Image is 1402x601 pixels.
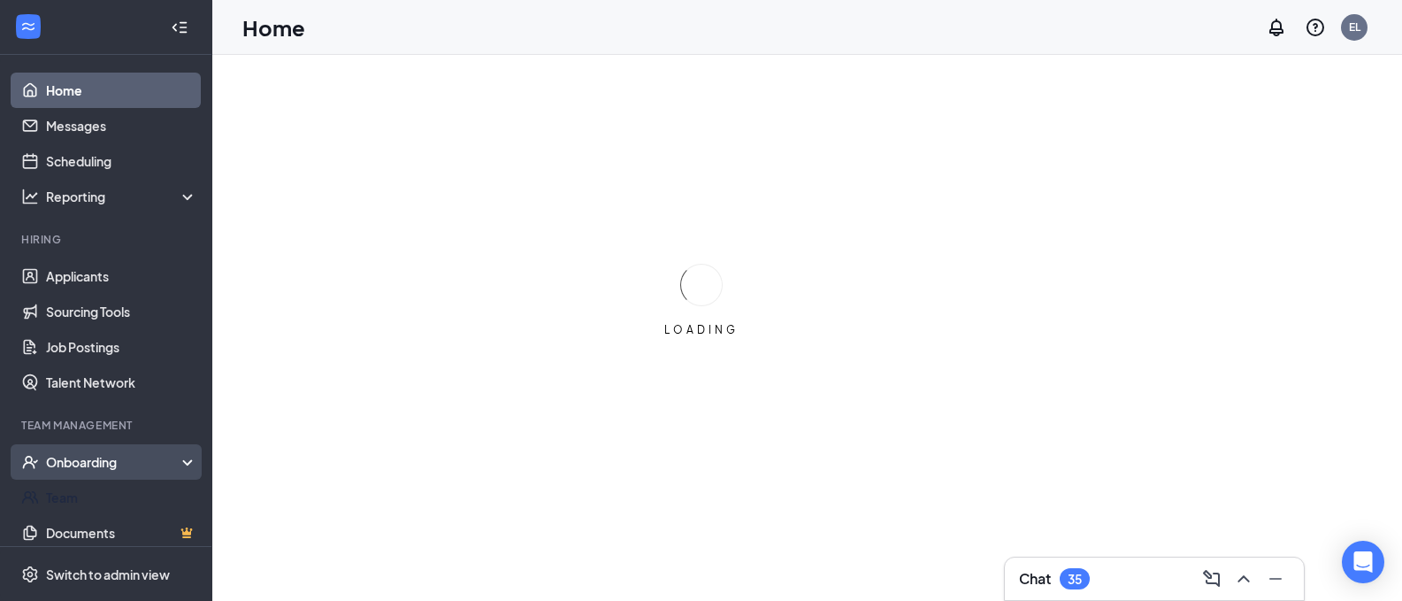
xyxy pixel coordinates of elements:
svg: Analysis [21,188,39,205]
h1: Home [242,12,305,42]
div: Hiring [21,232,194,247]
svg: Collapse [171,19,188,36]
svg: Notifications [1266,17,1287,38]
div: Open Intercom Messenger [1342,541,1384,583]
a: Job Postings [46,329,197,365]
svg: ChevronUp [1233,568,1254,589]
div: LOADING [657,322,746,337]
svg: ComposeMessage [1201,568,1222,589]
a: Talent Network [46,365,197,400]
button: ComposeMessage [1198,565,1226,593]
div: EL [1349,19,1360,35]
div: Switch to admin view [46,566,170,583]
svg: UserCheck [21,453,39,471]
div: Onboarding [46,453,182,471]
div: Team Management [21,418,194,433]
svg: Settings [21,566,39,583]
div: Reporting [46,188,198,205]
button: ChevronUp [1230,565,1258,593]
a: Sourcing Tools [46,294,197,329]
a: Home [46,73,197,108]
svg: QuestionInfo [1305,17,1326,38]
a: Team [46,480,197,515]
button: Minimize [1261,565,1290,593]
svg: Minimize [1265,568,1286,589]
a: DocumentsCrown [46,515,197,551]
h3: Chat [1019,569,1051,589]
svg: WorkstreamLogo [19,18,37,35]
a: Applicants [46,258,197,294]
a: Messages [46,108,197,143]
div: 35 [1068,572,1082,587]
a: Scheduling [46,143,197,179]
